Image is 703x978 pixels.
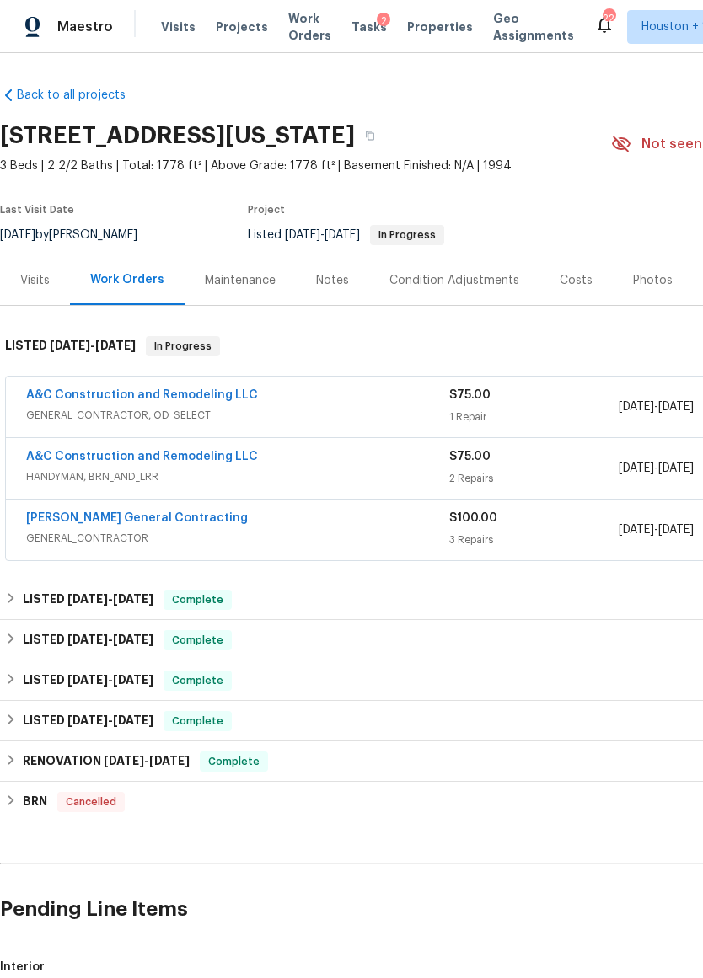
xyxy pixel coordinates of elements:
[449,512,497,524] span: $100.00
[113,674,153,686] span: [DATE]
[449,532,619,548] div: 3 Repairs
[161,19,196,35] span: Visits
[113,714,153,726] span: [DATE]
[67,593,153,605] span: -
[619,460,694,477] span: -
[377,13,390,29] div: 2
[67,714,153,726] span: -
[50,339,90,351] span: [DATE]
[389,272,519,289] div: Condition Adjustments
[248,205,285,215] span: Project
[26,468,449,485] span: HANDYMAN, BRN_AND_LRR
[5,336,136,356] h6: LISTED
[493,10,574,44] span: Geo Assignments
[26,407,449,424] span: GENERAL_CONTRACTOR, OD_SELECT
[90,271,164,288] div: Work Orders
[619,398,694,415] span: -
[104,755,190,767] span: -
[619,462,654,474] span: [DATE]
[248,229,444,241] span: Listed
[449,409,619,425] div: 1 Repair
[603,10,614,27] div: 22
[619,521,694,538] span: -
[407,19,473,35] span: Properties
[57,19,113,35] span: Maestro
[26,389,258,401] a: A&C Construction and Remodeling LLC
[165,591,230,608] span: Complete
[67,714,108,726] span: [DATE]
[205,272,276,289] div: Maintenance
[67,674,153,686] span: -
[316,272,349,289] div: Notes
[23,671,153,691] h6: LISTED
[23,590,153,610] h6: LISTED
[20,272,50,289] div: Visits
[50,339,136,351] span: -
[165,672,230,689] span: Complete
[149,755,190,767] span: [DATE]
[288,10,331,44] span: Work Orders
[351,21,387,33] span: Tasks
[26,512,248,524] a: [PERSON_NAME] General Contracting
[113,593,153,605] span: [DATE]
[372,230,443,240] span: In Progress
[59,794,123,810] span: Cancelled
[95,339,136,351] span: [DATE]
[619,524,654,536] span: [DATE]
[148,338,218,355] span: In Progress
[104,755,144,767] span: [DATE]
[201,753,266,770] span: Complete
[23,630,153,650] h6: LISTED
[449,389,491,401] span: $75.00
[633,272,673,289] div: Photos
[113,633,153,645] span: [DATE]
[26,530,449,547] span: GENERAL_CONTRACTOR
[23,711,153,731] h6: LISTED
[449,451,491,462] span: $75.00
[165,632,230,649] span: Complete
[285,229,360,241] span: -
[449,470,619,487] div: 2 Repairs
[619,401,654,413] span: [DATE]
[165,713,230,729] span: Complete
[560,272,593,289] div: Costs
[658,401,694,413] span: [DATE]
[658,524,694,536] span: [DATE]
[67,593,108,605] span: [DATE]
[67,633,108,645] span: [DATE]
[658,462,694,474] span: [DATE]
[67,674,108,686] span: [DATE]
[216,19,268,35] span: Projects
[26,451,258,462] a: A&C Construction and Remodeling LLC
[67,633,153,645] span: -
[325,229,360,241] span: [DATE]
[23,792,47,812] h6: BRN
[23,751,190,772] h6: RENOVATION
[355,120,385,151] button: Copy Address
[285,229,320,241] span: [DATE]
